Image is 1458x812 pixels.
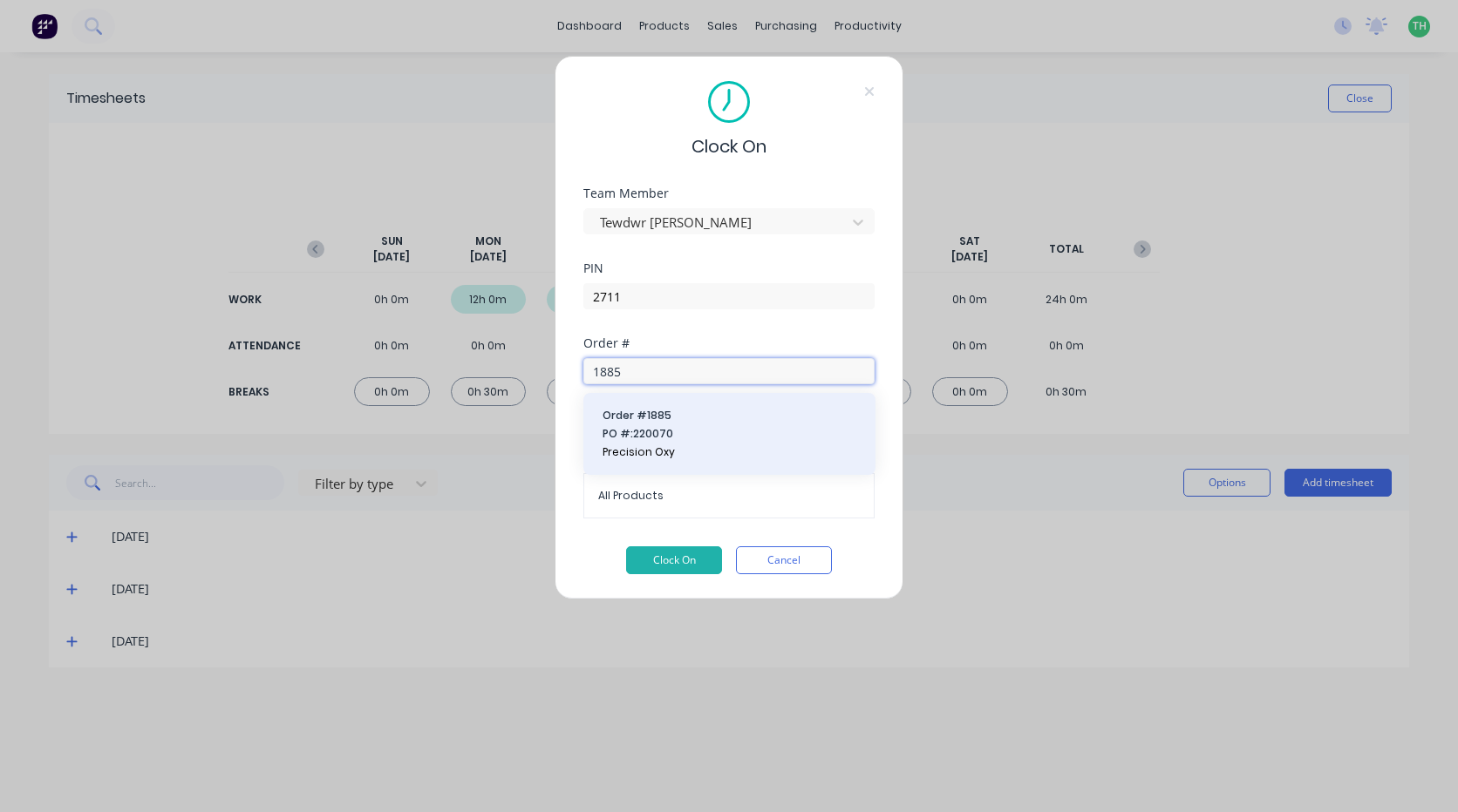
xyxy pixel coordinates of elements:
div: PIN [583,262,875,274]
div: Order # [583,337,875,349]
input: Enter PIN [583,283,875,309]
span: All Products [598,488,860,504]
button: Cancel [736,546,832,574]
button: Clock On [626,546,722,574]
span: Precision Oxy [603,444,856,460]
span: PO #: 220070 [603,426,856,442]
button: Order #1885PO #:220070Precision Oxy [597,407,862,461]
input: Search order number... [583,358,875,384]
span: Clock On [692,133,766,159]
div: Team Member [583,187,875,200]
span: Order # 1885 [603,408,856,423]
